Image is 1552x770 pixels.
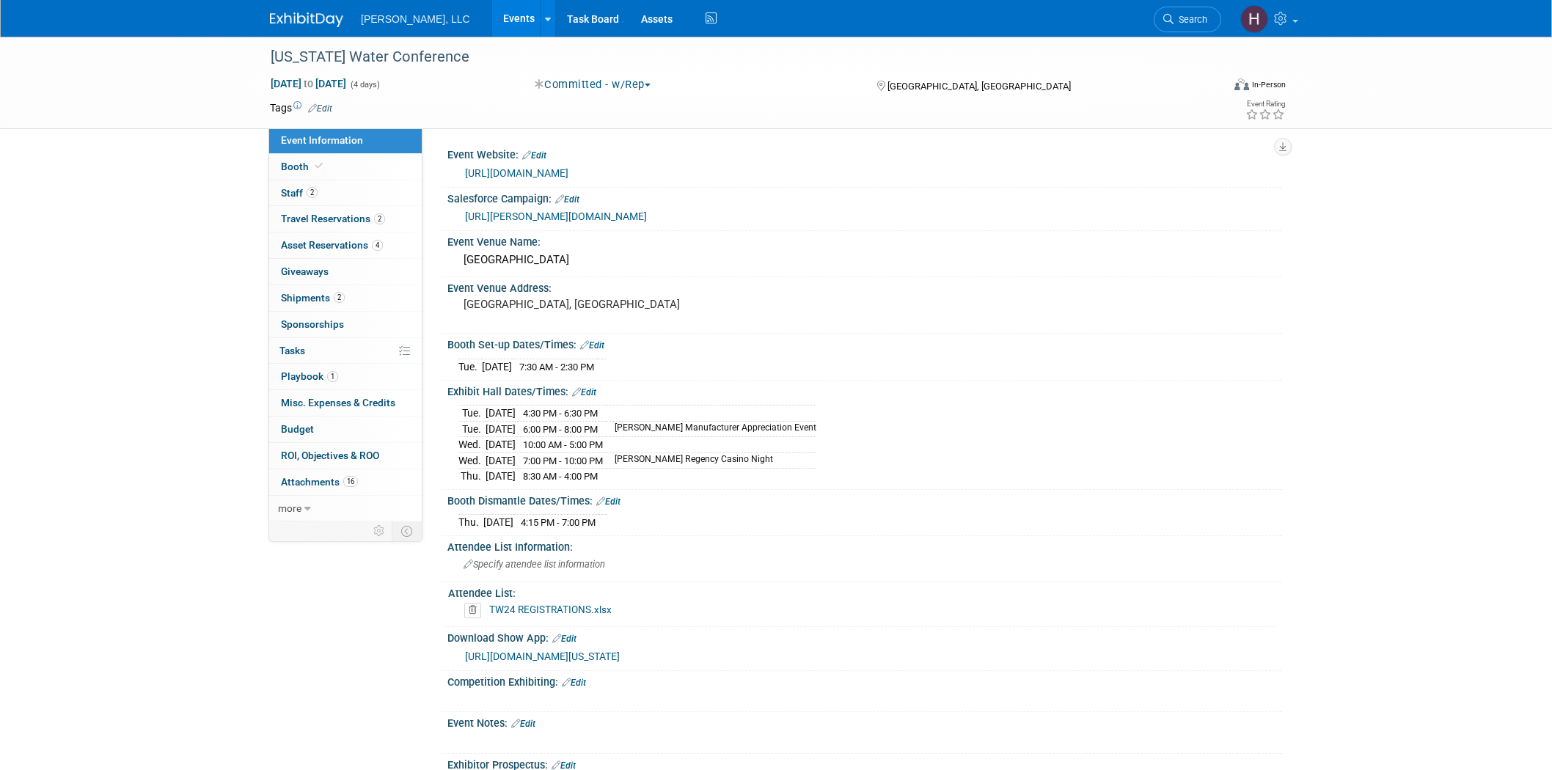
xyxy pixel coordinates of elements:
td: [PERSON_NAME] Regency Casino Night [606,452,816,469]
a: [URL][PERSON_NAME][DOMAIN_NAME] [465,210,647,222]
span: 7:00 PM - 10:00 PM [523,455,603,466]
span: Specify attendee list information [464,559,605,570]
div: Salesforce Campaign: [447,188,1282,207]
span: to [301,78,315,89]
div: Attendee List: [448,582,1275,601]
span: Tasks [279,345,305,356]
span: Playbook [281,370,338,382]
div: [GEOGRAPHIC_DATA] [458,249,1271,271]
span: 10:00 AM - 5:00 PM [523,439,603,450]
span: 4:15 PM - 7:00 PM [521,517,596,528]
span: more [278,502,301,514]
img: Hannah Mulholland [1240,5,1268,33]
span: Event Information [281,134,363,146]
div: Download Show App: [447,627,1282,646]
a: more [269,496,422,521]
a: TW24 REGISTRATIONS.xlsx [489,604,612,615]
div: Attendee List Information: [447,536,1282,554]
div: Booth Dismantle Dates/Times: [447,490,1282,509]
td: [DATE] [486,421,516,437]
td: Personalize Event Tab Strip [367,521,392,540]
td: [DATE] [486,452,516,469]
span: [DATE] [DATE] [270,77,347,90]
span: ROI, Objectives & ROO [281,450,379,461]
td: Thu. [458,515,483,530]
span: (4 days) [349,80,380,89]
a: Playbook1 [269,364,422,389]
td: [DATE] [486,406,516,422]
a: Edit [580,340,604,351]
span: [GEOGRAPHIC_DATA], [GEOGRAPHIC_DATA] [887,81,1071,92]
span: 2 [334,292,345,303]
a: Edit [511,719,535,729]
a: Shipments2 [269,285,422,311]
a: [URL][DOMAIN_NAME][US_STATE] [465,650,620,662]
a: Edit [562,678,586,688]
div: Event Website: [447,144,1282,163]
span: 1 [327,371,338,382]
div: Competition Exhibiting: [447,671,1282,690]
a: Edit [308,103,332,114]
span: Attachments [281,476,358,488]
a: ROI, Objectives & ROO [269,443,422,469]
td: Toggle Event Tabs [392,521,422,540]
span: Shipments [281,292,345,304]
a: Edit [552,634,576,644]
td: Tue. [458,406,486,422]
a: Giveaways [269,259,422,285]
td: [DATE] [486,469,516,484]
td: Wed. [458,452,486,469]
pre: [GEOGRAPHIC_DATA], [GEOGRAPHIC_DATA] [464,298,779,311]
a: Edit [596,496,621,507]
td: [PERSON_NAME] Manufacturer Appreciation Event [606,421,816,437]
span: [PERSON_NAME], LLC [361,13,470,25]
span: Booth [281,161,326,172]
a: Asset Reservations4 [269,232,422,258]
a: Travel Reservations2 [269,206,422,232]
td: Thu. [458,469,486,484]
img: Format-Inperson.png [1234,78,1249,90]
span: Search [1174,14,1207,25]
span: Travel Reservations [281,213,385,224]
td: [DATE] [482,359,512,374]
a: Edit [555,194,579,205]
a: Search [1154,7,1221,32]
td: Wed. [458,437,486,453]
a: Misc. Expenses & Credits [269,390,422,416]
div: Event Notes: [447,712,1282,731]
td: Tue. [458,359,482,374]
span: 7:30 AM - 2:30 PM [519,362,594,373]
div: Event Venue Address: [447,277,1282,296]
div: In-Person [1251,79,1286,90]
i: Booth reservation complete [315,162,323,170]
a: Attachments16 [269,469,422,495]
td: [DATE] [483,515,513,530]
span: Staff [281,187,318,199]
div: Booth Set-up Dates/Times: [447,334,1282,353]
a: Budget [269,417,422,442]
td: Tags [270,100,332,115]
span: 6:00 PM - 8:00 PM [523,424,598,435]
div: [US_STATE] Water Conference [266,44,1199,70]
span: 4:30 PM - 6:30 PM [523,408,598,419]
a: Delete attachment? [464,605,487,615]
a: Staff2 [269,180,422,206]
div: Exhibit Hall Dates/Times: [447,381,1282,400]
span: 8:30 AM - 4:00 PM [523,471,598,482]
div: Event Venue Name: [447,231,1282,249]
button: Committed - w/Rep [530,77,656,92]
span: 2 [307,187,318,198]
a: Edit [522,150,546,161]
a: Booth [269,154,422,180]
span: 4 [372,240,383,251]
div: Event Rating [1245,100,1285,108]
span: Misc. Expenses & Credits [281,397,395,408]
a: Tasks [269,338,422,364]
span: 2 [374,213,385,224]
a: Event Information [269,128,422,153]
span: 16 [343,476,358,487]
img: ExhibitDay [270,12,343,27]
span: Asset Reservations [281,239,383,251]
span: Sponsorships [281,318,344,330]
a: Edit [572,387,596,397]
